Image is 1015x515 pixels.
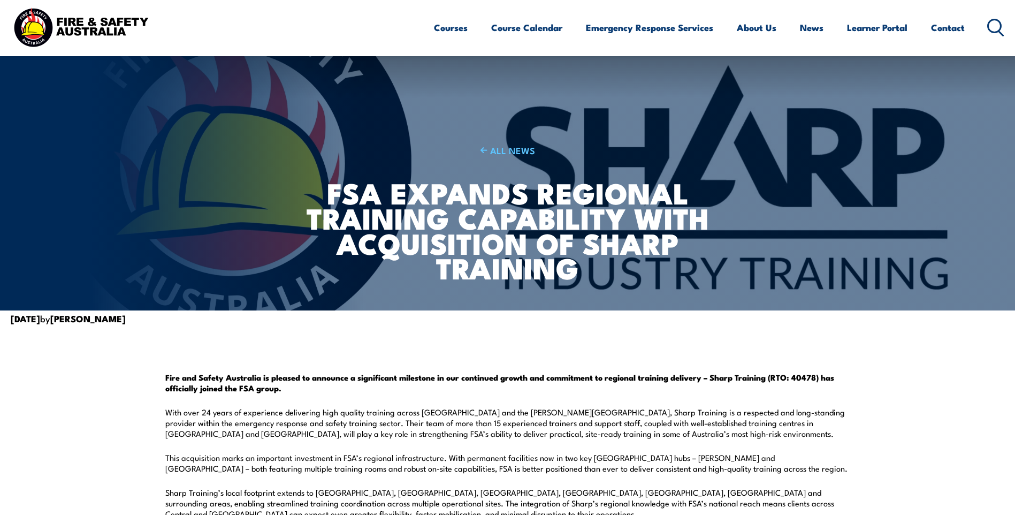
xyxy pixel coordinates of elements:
[800,13,823,42] a: News
[434,13,468,42] a: Courses
[737,13,776,42] a: About Us
[165,371,834,394] strong: Fire and Safety Australia is pleased to announce a significant milestone in our continued growth ...
[11,312,126,325] span: by
[586,13,713,42] a: Emergency Response Services
[165,407,850,439] p: With over 24 years of experience delivering high quality training across [GEOGRAPHIC_DATA] and th...
[491,13,562,42] a: Course Calendar
[297,144,718,156] a: ALL NEWS
[297,180,718,280] h1: FSA Expands Regional Training Capability with Acquisition of Sharp Training
[11,312,40,325] strong: [DATE]
[847,13,907,42] a: Learner Portal
[165,452,850,474] p: This acquisition marks an important investment in FSA’s regional infrastructure. With permanent f...
[931,13,965,42] a: Contact
[50,312,126,325] strong: [PERSON_NAME]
